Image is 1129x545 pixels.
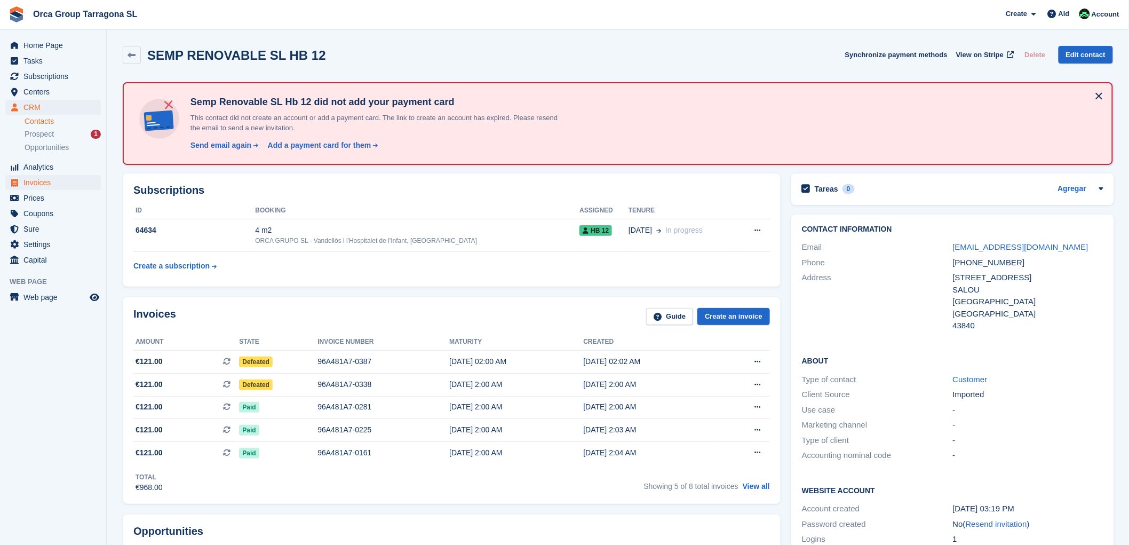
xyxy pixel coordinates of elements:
[802,225,892,233] font: Contact information
[133,256,217,276] a: Create a subscription
[802,390,850,399] font: Client Source
[584,338,614,345] font: Created
[23,41,63,50] font: Home Page
[629,226,652,234] font: [DATE]
[5,237,101,252] a: menu
[190,97,455,107] font: Semp Renovable SL Hb 12 did not add your payment card
[9,6,25,22] img: stora-icon-8386f47178a22dfd0bd8f6a31ec36ba5ce8667c1dd55bd0f319d3a0aa187defe.svg
[584,402,637,411] font: [DATE] 2:00 AM
[1092,10,1119,18] font: Account
[953,436,956,445] font: -
[317,425,371,434] font: 96A481A7-0225
[966,519,1027,528] a: Resend invitation
[953,420,956,429] font: -
[1021,46,1050,64] button: Delete
[802,242,822,251] font: Email
[136,473,156,481] font: Total
[23,194,44,202] font: Prices
[705,312,762,320] font: Create an invoice
[579,207,613,214] font: Assigned
[802,436,849,445] font: Type of client
[255,207,285,214] font: Booking
[242,449,256,457] font: Paid
[1027,519,1030,528] font: )
[264,140,379,151] a: Add a payment card for them
[802,534,825,543] font: Logins
[137,96,182,141] img: no-card-linked-e7822e413c904bf8b177c4d89f31251c4716f9871600ec3ca5bfc59e148c83f4.svg
[697,308,770,326] a: Create an invoice
[268,141,371,149] font: Add a payment card for them
[136,425,163,434] font: €121.00
[5,100,101,115] a: menu
[802,504,860,513] font: Account created
[5,222,101,236] a: menu
[5,206,101,221] a: menu
[239,338,259,345] font: State
[136,357,163,366] font: €121.00
[956,51,1004,59] font: View on Stripe
[584,448,637,457] font: [DATE] 2:04 AM
[953,258,1025,267] font: [PHONE_NUMBER]
[449,448,502,457] font: [DATE] 2:00 AM
[5,53,101,68] a: menu
[1066,51,1106,59] font: Edit contact
[591,227,609,234] font: HB 12
[317,338,373,345] font: Invoice number
[25,130,54,138] font: Prospect
[147,48,326,62] font: SEMP RENOVABLE SL HB 12
[5,290,101,305] a: menu
[584,357,641,366] font: [DATE] 02:02 AM
[449,402,502,411] font: [DATE] 2:00 AM
[953,242,1088,251] a: [EMAIL_ADDRESS][DOMAIN_NAME]
[963,519,966,528] font: (
[953,534,957,543] font: 1
[953,285,980,294] font: SALOU
[5,175,101,190] a: menu
[255,226,272,234] font: 4 m2
[23,293,58,302] font: Web page
[242,381,269,389] font: Defeated
[133,525,203,537] font: Opportunities
[666,312,686,320] font: Guide
[802,357,829,365] font: About
[23,240,51,249] font: Settings
[25,143,69,152] font: Opportunities
[88,291,101,304] a: Store Preview
[953,405,956,414] font: -
[25,116,101,127] a: Contacts
[23,178,51,187] font: Invoices
[845,46,948,64] button: Synchronize payment methods
[665,226,703,234] font: In progress
[5,38,101,53] a: menu
[743,482,770,491] a: View all
[802,420,868,429] font: Marketing channel
[317,448,371,457] font: 96A481A7-0161
[133,308,176,320] font: Invoices
[1025,51,1046,59] font: Delete
[317,402,371,411] font: 96A481A7-0281
[317,380,371,389] font: 96A481A7-0338
[23,163,53,171] font: Analytics
[29,5,141,23] a: Orca Group Tarragona SL
[1059,10,1070,18] font: Aid
[953,390,984,399] font: Imported
[953,321,975,330] font: 43840
[94,130,98,138] font: 1
[953,504,1015,513] font: [DATE] 03:19 PM
[5,252,101,267] a: menu
[1059,46,1113,64] a: Edit contact
[23,103,41,112] font: CRM
[23,225,39,233] font: Sure
[136,380,163,389] font: €121.00
[802,486,875,495] font: Website account
[644,482,738,491] font: Showing 5 of 8 total invoices
[802,405,836,414] font: Use case
[629,207,655,214] font: Tenure
[136,338,164,345] font: Amount
[136,207,142,214] font: ID
[953,451,956,460] font: -
[953,375,988,384] font: Customer
[242,426,256,434] font: Paid
[802,375,856,384] font: Type of contact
